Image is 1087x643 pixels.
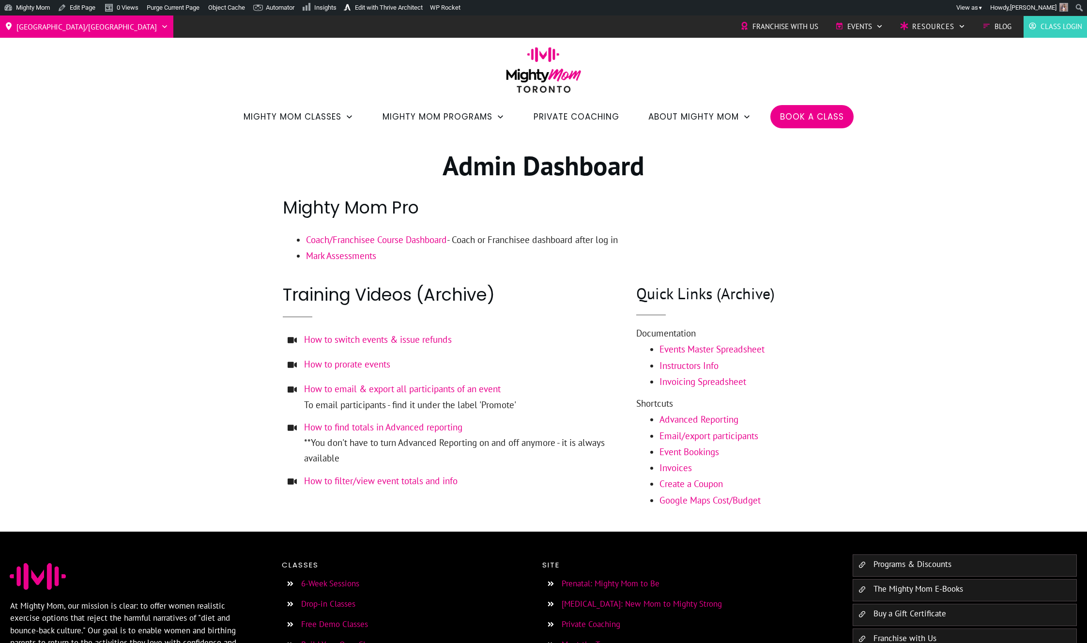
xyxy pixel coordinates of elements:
span: Franchise with Us [752,19,818,34]
a: Instructors Info [659,360,719,371]
a: Google Maps Cost/Budget [659,494,761,506]
a: Event Bookings [659,446,719,458]
span: Resources [912,19,954,34]
a: Buy a Gift Certificate [873,608,946,619]
span: Events [847,19,872,34]
a: About Mighty Mom [648,108,751,125]
span: Blog [995,19,1011,34]
p: Shortcuts [636,396,805,412]
span: Mighty Mom Classes [244,108,341,125]
a: Franchise with Us [740,19,818,34]
a: Create a Coupon [659,478,723,490]
a: Book a Class [780,108,844,125]
span: Mighty Mom Programs [383,108,492,125]
a: Class Login [1028,19,1082,34]
span: ▼ [978,5,983,11]
span: Class Login [1041,19,1082,34]
a: Invoices [659,462,692,474]
span: **You don't have to turn Advanced Reporting on and off anymore - it is always available [304,419,628,466]
a: How to find totals in Advanced reporting [304,421,462,433]
a: Events Master Spreadsheet [659,343,765,355]
a: Private Coaching [534,108,619,125]
a: Invoicing Spreadsheet [659,376,746,387]
a: How to switch events & issue refunds [304,334,452,345]
p: Site [542,559,832,571]
h2: Mighty Mom Pro [283,196,805,231]
a: [MEDICAL_DATA]: New Mom to Mighty Strong [562,598,722,609]
a: Programs & Discounts [873,559,951,569]
h3: Quick Links (Archive) [636,283,805,305]
a: Email/export participants [659,430,758,442]
a: Mark Assessments [306,250,376,261]
a: Mighty Mom Programs [383,108,505,125]
p: Classes [282,559,534,571]
span: [PERSON_NAME] [1010,4,1056,11]
a: Blog [982,19,1011,34]
a: How to prorate events [304,358,390,370]
h1: Admin Dashboard [283,148,805,195]
img: Favicon Jessica Sennet Mighty Mom Prenatal Postpartum Mom & Baby Fitness Programs Toronto Ontario... [10,563,66,589]
a: How to email & export all participants of an event [304,383,501,395]
span: [GEOGRAPHIC_DATA]/[GEOGRAPHIC_DATA] [16,19,157,34]
a: Drop-in Classes [301,598,355,609]
a: Prenatal: Mighty Mom to Be [562,578,659,589]
a: Free Demo Classes [301,619,368,629]
a: Mighty Mom Classes [244,108,353,125]
a: Advanced Reporting [659,413,738,425]
a: 6-Week Sessions [301,578,359,589]
a: Private Coaching [562,619,620,629]
span: To email participants - find it under the label 'Promote' [304,381,516,413]
a: How to filter/view event totals and info [304,475,458,487]
span: About Mighty Mom [648,108,739,125]
a: Events [835,19,883,34]
img: mightymom-logo-toronto [501,47,586,100]
h2: Training Videos (Archive) [283,283,628,306]
a: [GEOGRAPHIC_DATA]/[GEOGRAPHIC_DATA] [5,19,168,34]
a: Resources [900,19,965,34]
a: The Mighty Mom E-Books [873,583,963,594]
p: Documentation [636,325,805,341]
a: Coach/Franchisee Course Dashboard [306,234,447,245]
li: - Coach or Franchisee dashboard after log in [306,232,805,248]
